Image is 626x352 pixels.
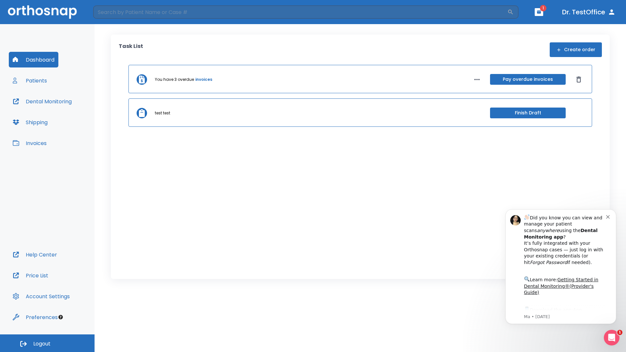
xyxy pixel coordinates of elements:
[111,14,116,19] button: Dismiss notification
[9,288,74,304] button: Account Settings
[617,330,622,335] span: 1
[195,77,212,82] a: invoices
[550,42,602,57] button: Create order
[9,135,51,151] button: Invoices
[9,114,52,130] button: Shipping
[93,6,507,19] input: Search by Patient Name or Case #
[9,268,52,283] button: Price List
[9,309,62,325] button: Preferences
[490,108,566,118] button: Finish Draft
[155,110,170,116] p: test test
[119,42,143,57] p: Task List
[28,108,86,120] a: App Store
[9,247,61,262] button: Help Center
[559,6,618,18] button: Dr. TestOffice
[604,330,619,345] iframe: Intercom live chat
[33,340,51,347] span: Logout
[155,77,194,82] p: You have 3 overdue
[8,5,77,19] img: Orthosnap
[9,73,51,88] button: Patients
[9,94,76,109] button: Dental Monitoring
[28,106,111,139] div: Download the app: | ​ Let us know if you need help getting started!
[490,74,566,85] button: Pay overdue invoices
[28,114,111,120] p: Message from Ma, sent 3w ago
[574,74,584,85] button: Dismiss
[9,52,58,67] button: Dashboard
[58,314,64,320] div: Tooltip anchor
[540,5,546,11] span: 1
[496,199,626,334] iframe: Intercom notifications message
